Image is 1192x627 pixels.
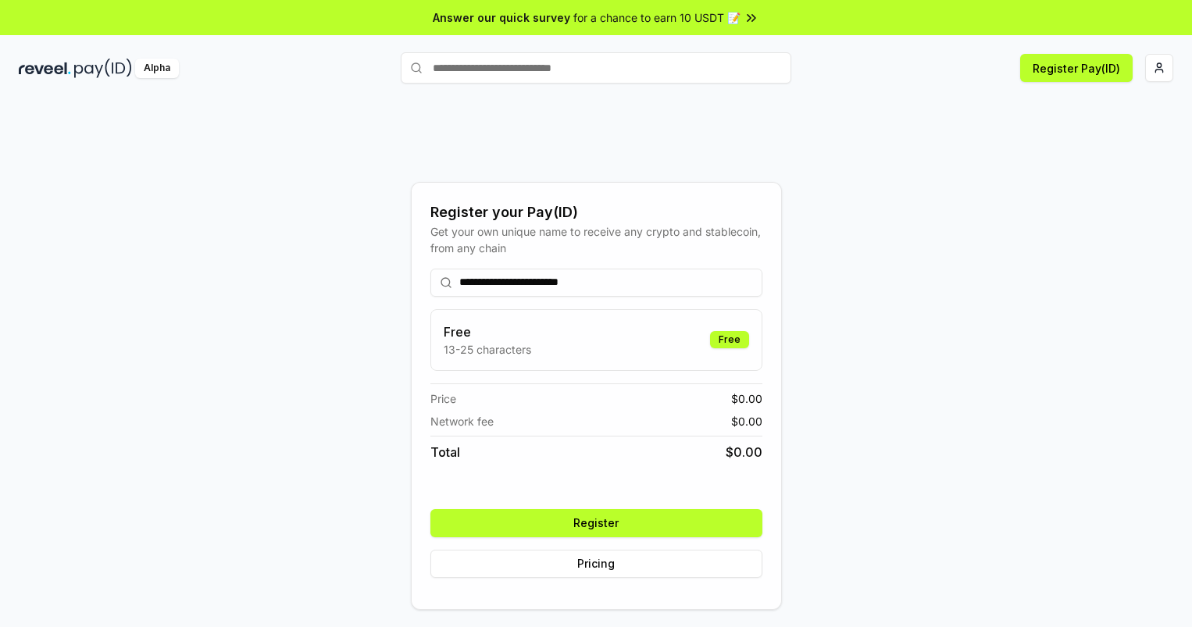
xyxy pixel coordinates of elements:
[444,341,531,358] p: 13-25 characters
[430,509,762,537] button: Register
[74,59,132,78] img: pay_id
[731,390,762,407] span: $ 0.00
[573,9,741,26] span: for a chance to earn 10 USDT 📝
[430,223,762,256] div: Get your own unique name to receive any crypto and stablecoin, from any chain
[19,59,71,78] img: reveel_dark
[731,413,762,429] span: $ 0.00
[430,390,456,407] span: Price
[433,9,570,26] span: Answer our quick survey
[1020,54,1133,82] button: Register Pay(ID)
[430,201,762,223] div: Register your Pay(ID)
[135,59,179,78] div: Alpha
[430,550,762,578] button: Pricing
[726,443,762,461] span: $ 0.00
[444,322,531,341] h3: Free
[710,331,749,348] div: Free
[430,443,460,461] span: Total
[430,413,494,429] span: Network fee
